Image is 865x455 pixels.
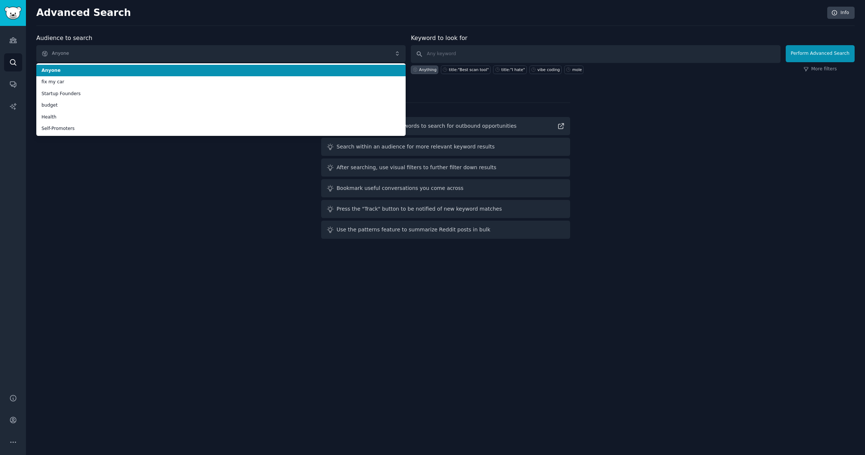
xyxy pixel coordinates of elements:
[411,45,780,63] input: Any keyword
[36,7,823,19] h2: Advanced Search
[41,79,400,86] span: fix my car
[572,67,582,72] div: mole
[804,66,837,73] a: More filters
[827,7,855,19] a: Info
[337,143,495,151] div: Search within an audience for more relevant keyword results
[337,226,490,234] div: Use the patterns feature to summarize Reddit posts in bulk
[449,67,489,72] div: title:"Best scan tool"
[4,7,21,20] img: GummySearch logo
[538,67,560,72] div: vibe coding
[337,184,464,192] div: Bookmark useful conversations you come across
[501,67,525,72] div: title:"I hate"
[337,122,517,130] div: Read guide on helpful keywords to search for outbound opportunities
[41,102,400,109] span: budget
[419,67,436,72] div: Anything
[337,164,496,171] div: After searching, use visual filters to further filter down results
[41,114,400,121] span: Health
[337,205,502,213] div: Press the "Track" button to be notified of new keyword matches
[36,34,92,41] label: Audience to search
[41,126,400,132] span: Self-Promoters
[36,63,406,136] ul: Anyone
[786,45,855,62] button: Perform Advanced Search
[41,67,400,74] span: Anyone
[41,91,400,97] span: Startup Founders
[411,34,468,41] label: Keyword to look for
[36,45,406,62] button: Anyone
